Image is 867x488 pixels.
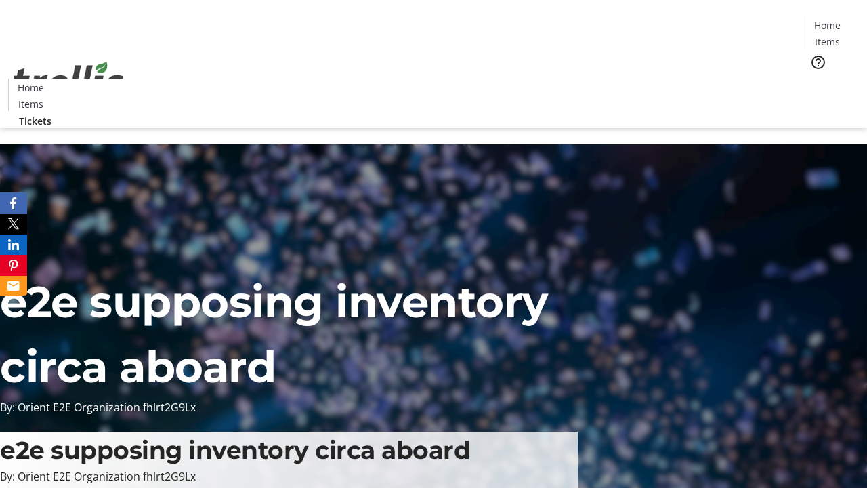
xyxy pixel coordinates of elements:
a: Items [9,97,52,111]
a: Tickets [805,79,859,93]
a: Home [9,81,52,95]
span: Tickets [816,79,848,93]
span: Home [814,18,841,33]
span: Home [18,81,44,95]
span: Items [815,35,840,49]
a: Tickets [8,114,62,128]
img: Orient E2E Organization fhlrt2G9Lx's Logo [8,47,129,115]
span: Tickets [19,114,51,128]
button: Help [805,49,832,76]
span: Items [18,97,43,111]
a: Home [805,18,849,33]
a: Items [805,35,849,49]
